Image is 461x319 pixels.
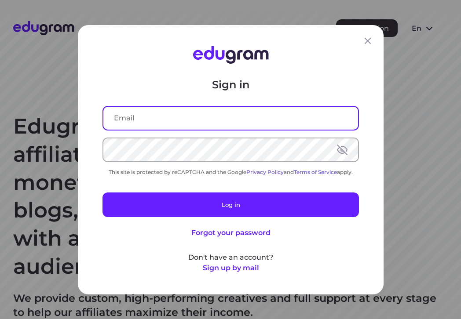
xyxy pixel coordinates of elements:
input: Email [103,106,358,129]
a: Privacy Policy [246,168,284,175]
div: This site is protected by reCAPTCHA and the Google and apply. [102,168,359,175]
img: Edugram Logo [193,46,268,64]
button: Sign up by mail [202,262,259,273]
p: Sign in [102,77,359,91]
a: Terms of Service [294,168,337,175]
button: Forgot your password [191,227,270,238]
button: Log in [102,192,359,217]
p: Don't have an account? [102,252,359,262]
